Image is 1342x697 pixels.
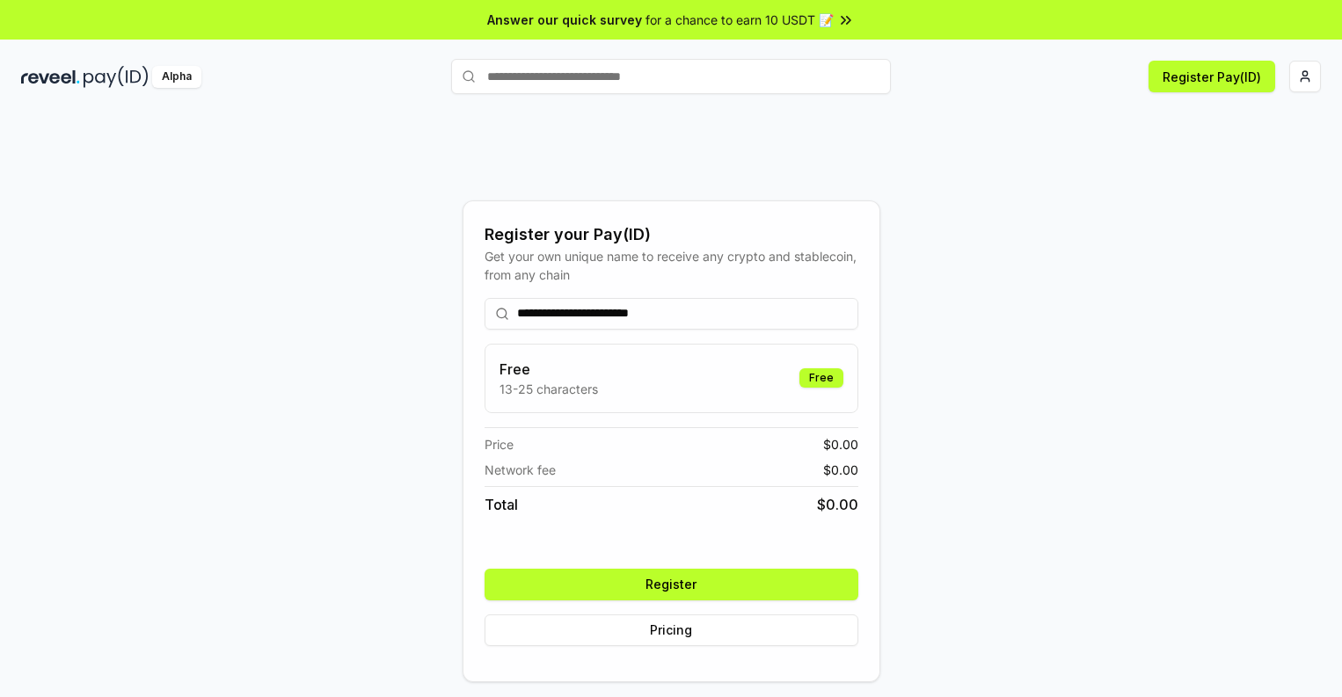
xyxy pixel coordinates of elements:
[84,66,149,88] img: pay_id
[823,461,858,479] span: $ 0.00
[645,11,834,29] span: for a chance to earn 10 USDT 📝
[500,380,598,398] p: 13-25 characters
[485,569,858,600] button: Register
[485,435,514,454] span: Price
[485,461,556,479] span: Network fee
[487,11,642,29] span: Answer our quick survey
[485,494,518,515] span: Total
[817,494,858,515] span: $ 0.00
[799,368,843,388] div: Free
[485,614,858,646] button: Pricing
[485,222,858,247] div: Register your Pay(ID)
[152,66,201,88] div: Alpha
[485,247,858,284] div: Get your own unique name to receive any crypto and stablecoin, from any chain
[1149,61,1275,92] button: Register Pay(ID)
[21,66,80,88] img: reveel_dark
[500,359,598,380] h3: Free
[823,435,858,454] span: $ 0.00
